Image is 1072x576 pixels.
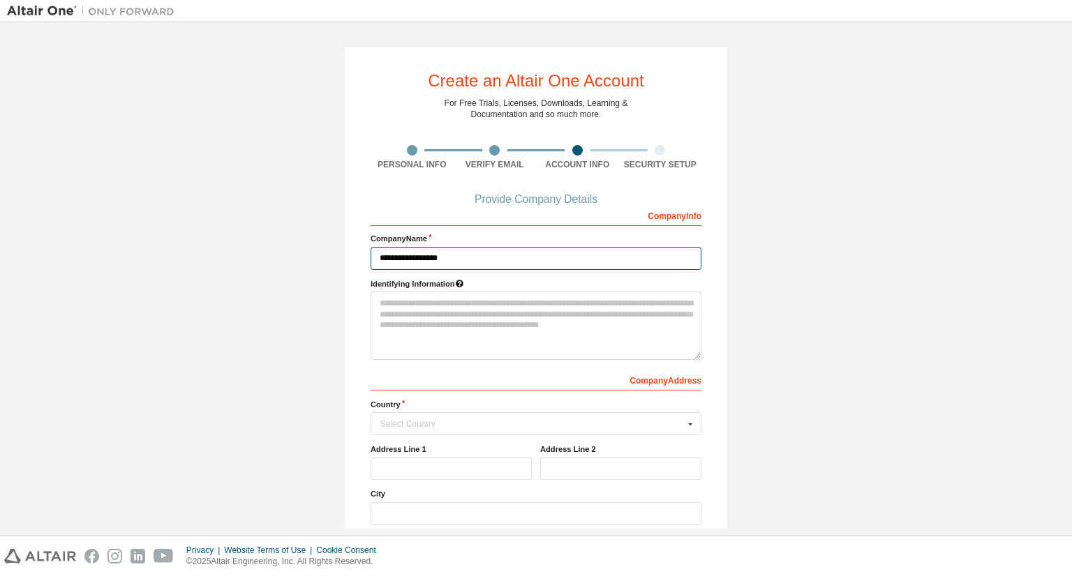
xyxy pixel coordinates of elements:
img: Altair One [7,4,181,18]
label: Address Line 1 [371,444,532,455]
div: Privacy [186,545,224,556]
div: Security Setup [619,159,702,170]
div: Select Country [380,420,684,428]
label: Address Line 2 [540,444,701,455]
img: facebook.svg [84,549,99,563]
div: Verify Email [454,159,537,170]
div: Personal Info [371,159,454,170]
label: Please provide any information that will help our support team identify your company. Email and n... [371,278,701,289]
div: Account Info [536,159,619,170]
div: For Free Trials, Licenses, Downloads, Learning & Documentation and so much more. [445,98,628,120]
p: © 2025 Altair Engineering, Inc. All Rights Reserved. [186,556,385,568]
label: Company Name [371,233,701,244]
div: Cookie Consent [316,545,384,556]
img: youtube.svg [154,549,174,563]
img: instagram.svg [107,549,122,563]
div: Create an Altair One Account [428,73,644,89]
div: Company Info [371,204,701,226]
div: Provide Company Details [371,195,701,204]
label: City [371,488,701,499]
img: linkedin.svg [131,549,145,563]
div: Website Terms of Use [224,545,316,556]
div: Company Address [371,368,701,391]
img: altair_logo.svg [4,549,76,563]
label: Country [371,399,701,410]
